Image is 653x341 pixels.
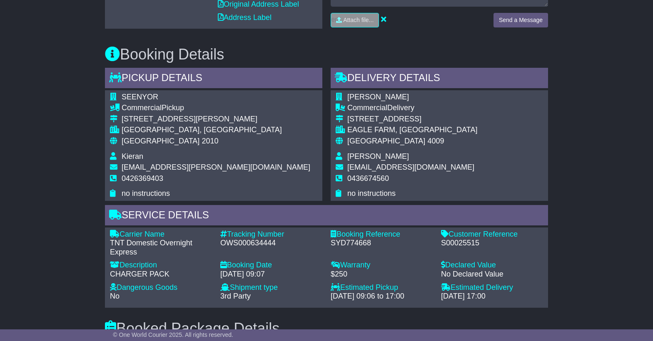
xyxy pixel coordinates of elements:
[220,283,322,292] div: Shipment type
[110,283,212,292] div: Dangerous Goods
[110,270,212,279] div: CHARGER PACK
[220,230,322,239] div: Tracking Number
[122,93,158,101] span: SEENYOR
[331,230,433,239] div: Booking Reference
[347,137,425,145] span: [GEOGRAPHIC_DATA]
[347,174,389,183] span: 0436674560
[105,46,548,63] h3: Booking Details
[331,261,433,270] div: Warranty
[347,115,477,124] div: [STREET_ADDRESS]
[331,292,433,301] div: [DATE] 09:06 to 17:00
[122,174,163,183] span: 0426369403
[122,137,199,145] span: [GEOGRAPHIC_DATA]
[122,163,310,171] span: [EMAIL_ADDRESS][PERSON_NAME][DOMAIN_NAME]
[331,283,433,292] div: Estimated Pickup
[113,331,233,338] span: © One World Courier 2025. All rights reserved.
[347,104,387,112] span: Commercial
[122,104,162,112] span: Commercial
[441,239,543,248] div: S00025515
[122,126,310,135] div: [GEOGRAPHIC_DATA], [GEOGRAPHIC_DATA]
[347,189,396,198] span: no instructions
[347,93,409,101] span: [PERSON_NAME]
[441,292,543,301] div: [DATE] 17:00
[441,270,543,279] div: No Declared Value
[110,239,212,257] div: TNT Domestic Overnight Express
[122,189,170,198] span: no instructions
[218,13,272,22] a: Address Label
[122,104,310,113] div: Pickup
[493,13,548,27] button: Send a Message
[110,292,120,300] span: No
[220,292,251,300] span: 3rd Party
[105,68,322,90] div: Pickup Details
[220,261,322,270] div: Booking Date
[105,205,548,227] div: Service Details
[441,261,543,270] div: Declared Value
[347,163,474,171] span: [EMAIL_ADDRESS][DOMAIN_NAME]
[347,152,409,161] span: [PERSON_NAME]
[122,152,143,161] span: Kieran
[331,239,433,248] div: SYD774668
[331,68,548,90] div: Delivery Details
[347,126,477,135] div: EAGLE FARM, [GEOGRAPHIC_DATA]
[202,137,218,145] span: 2010
[427,137,444,145] span: 4009
[441,283,543,292] div: Estimated Delivery
[220,239,322,248] div: OWS000634444
[441,230,543,239] div: Customer Reference
[331,270,433,279] div: $250
[110,261,212,270] div: Description
[110,230,212,239] div: Carrier Name
[347,104,477,113] div: Delivery
[105,320,548,337] h3: Booked Package Details
[220,270,322,279] div: [DATE] 09:07
[122,115,310,124] div: [STREET_ADDRESS][PERSON_NAME]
